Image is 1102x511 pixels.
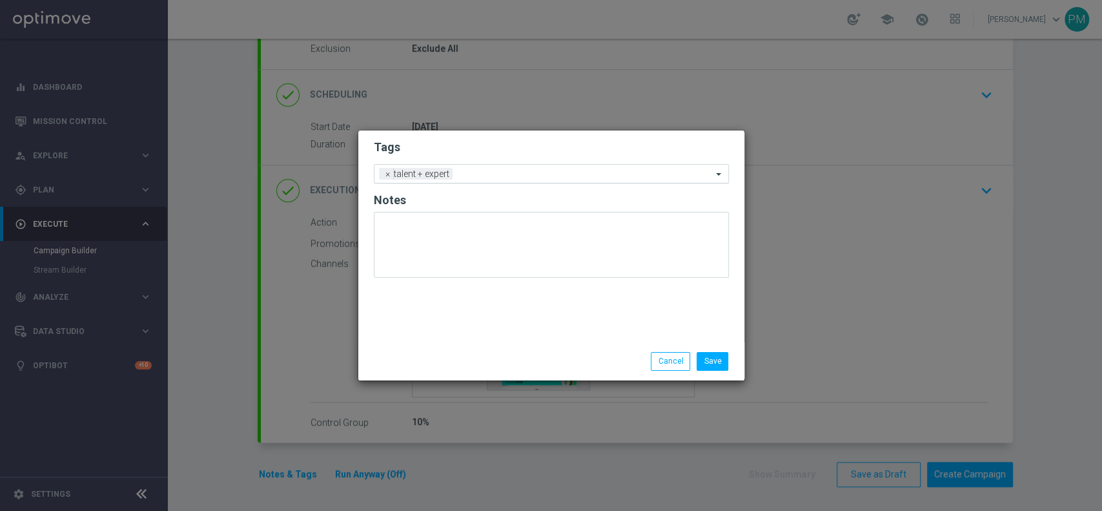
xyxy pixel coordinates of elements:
[382,168,394,180] span: ×
[374,164,729,183] ng-select: talent + expert
[697,352,728,370] button: Save
[374,193,729,208] h2: Notes
[374,140,729,155] h2: Tags
[391,168,453,180] span: talent + expert
[651,352,690,370] button: Cancel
